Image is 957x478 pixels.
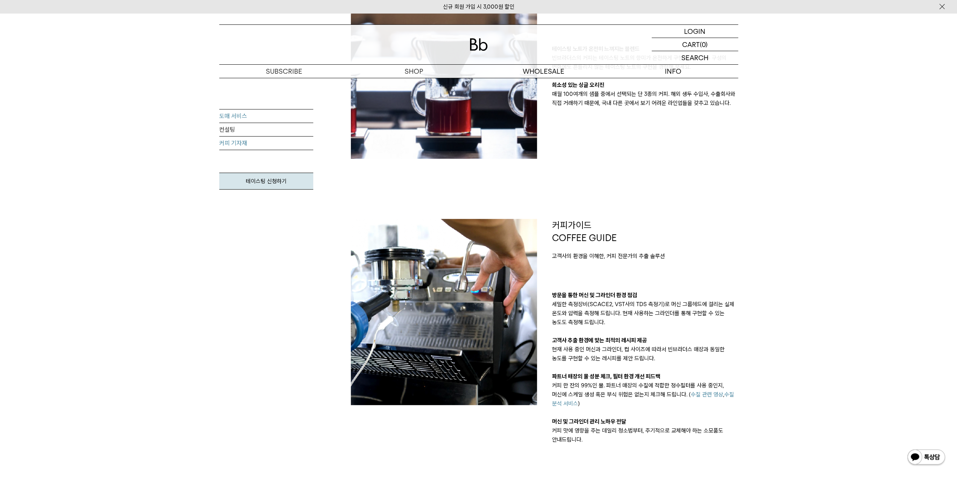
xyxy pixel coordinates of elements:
[552,291,738,300] p: 방문을 통한 머신 및 그라인더 환경 점검
[700,38,708,51] p: (0)
[552,252,738,261] p: 고객사의 환경을 이해한, 커피 전문가의 추출 솔루션
[219,65,349,78] a: SUBSCRIBE
[552,80,738,90] p: 희소성 있는 싱글 오리진
[219,173,313,190] a: 테이스팅 신청하기
[219,123,313,137] a: 컨설팅
[691,391,723,398] a: 수질 관련 영상
[219,137,313,150] a: 커피 기자재
[652,38,738,51] a: CART (0)
[470,38,488,51] img: 로고
[907,449,946,467] img: 카카오톡 채널 1:1 채팅 버튼
[684,25,705,38] p: LOGIN
[219,109,313,123] a: 도매 서비스
[552,372,738,381] p: 파트너 매장의 물 성분 체크, 필터 환경 개선 피드백
[552,90,738,108] p: 매월 100여개의 샘플 중에서 선택되는 단 3종의 커피. 해외 생두 수입사, 수출회사와 직접 거래하기 때문에, 국내 다른 곳에서 보기 어려운 라인업들을 갖추고 있습니다.
[652,25,738,38] a: LOGIN
[552,219,738,244] p: 커피가이드 COFFEE GUIDE
[552,426,738,444] p: 커피 맛에 영향을 주는 데일리 청소법부터, 주기적으로 교체해야 하는 소모품도 안내드립니다.
[552,345,738,363] p: 현재 사용 중인 머신과 그라인더, 컵 사이즈에 따라서 빈브라더스 매장과 동일한 농도를 구현할 수 있는 레시피를 제안 드립니다.
[552,336,738,345] p: 고객사 추출 환경에 맞는 최적의 레시피 제공
[479,65,608,78] p: WHOLESALE
[682,38,700,51] p: CART
[552,300,738,327] p: 세밀한 측정장비(SCACE2, VST사의 TDS 측정기)로 머신 그룹헤드에 걸리는 실제 온도와 압력을 측정해 드립니다. 현재 사용하는 그라인더를 통해 구현할 수 있는 농도도 ...
[443,3,514,10] a: 신규 회원 가입 시 3,000원 할인
[608,65,738,78] p: INFO
[552,381,738,408] p: 커피 한 잔의 99%인 물. 파트너 매장의 수질에 적합한 정수필터를 사용 중인지, 머신에 스케일 생성 혹은 부식 위험은 없는지 체크해 드립니다. ( , )
[552,417,738,426] p: 머신 및 그라인더 관리 노하우 전달
[349,65,479,78] a: SHOP
[681,51,708,64] p: SEARCH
